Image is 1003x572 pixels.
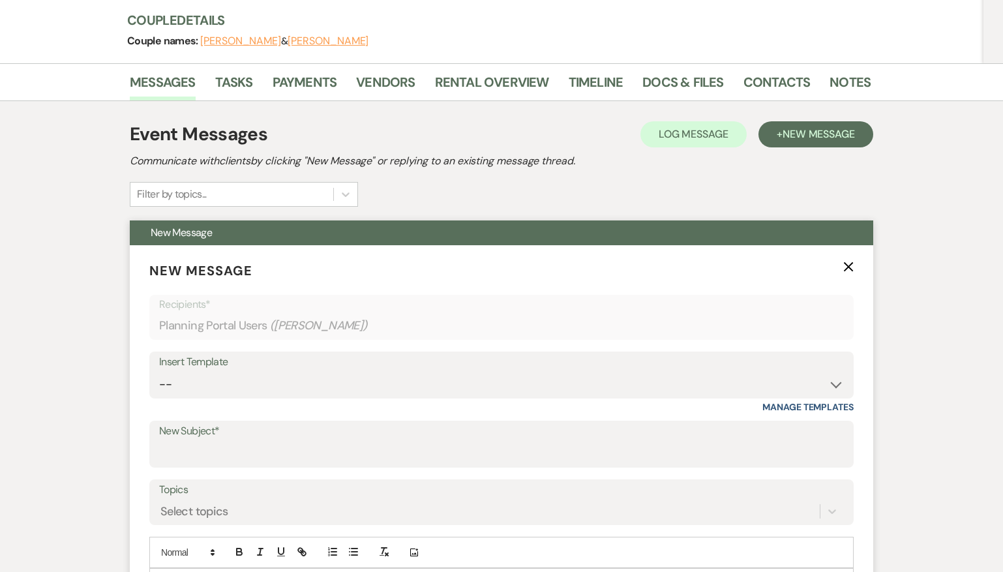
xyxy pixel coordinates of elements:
a: Messages [130,72,196,100]
h3: Couple Details [127,11,858,29]
span: New Message [783,127,855,141]
span: New Message [151,226,212,239]
div: Insert Template [159,353,844,372]
span: Couple names: [127,34,200,48]
span: New Message [149,262,252,279]
span: ( [PERSON_NAME] ) [270,317,368,335]
div: Filter by topics... [137,187,207,202]
div: Select topics [160,503,228,520]
span: & [200,35,368,48]
button: [PERSON_NAME] [288,36,368,46]
h2: Communicate with clients by clicking "New Message" or replying to an existing message thread. [130,153,873,169]
button: +New Message [758,121,873,147]
a: Payments [273,72,337,100]
a: Rental Overview [435,72,549,100]
a: Notes [830,72,871,100]
button: [PERSON_NAME] [200,36,281,46]
a: Manage Templates [762,401,854,413]
a: Contacts [743,72,811,100]
label: Topics [159,481,844,500]
label: New Subject* [159,422,844,441]
a: Docs & Files [642,72,723,100]
a: Tasks [215,72,253,100]
a: Timeline [569,72,623,100]
a: Vendors [356,72,415,100]
div: Planning Portal Users [159,313,844,339]
p: Recipients* [159,296,844,313]
h1: Event Messages [130,121,267,148]
span: Log Message [659,127,728,141]
button: Log Message [640,121,747,147]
